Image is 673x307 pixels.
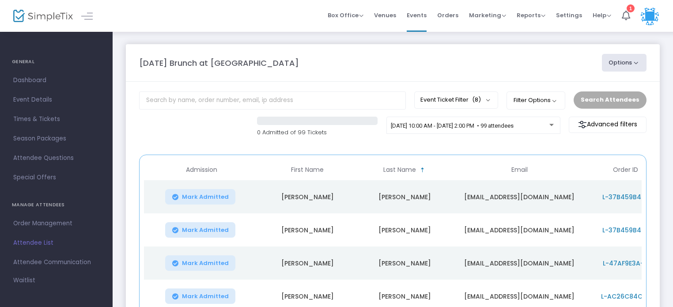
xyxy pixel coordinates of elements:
span: Times & Tickets [13,114,99,125]
span: Event Details [13,94,99,106]
span: Attendee Questions [13,152,99,164]
span: Order Management [13,218,99,229]
img: filter [578,120,587,129]
button: Mark Admitted [165,222,236,238]
button: Mark Admitted [165,255,236,271]
td: [PERSON_NAME] [356,180,453,213]
span: L-AC26C84C-0 [601,292,650,301]
button: Options [602,54,647,72]
span: Email [511,166,528,174]
m-panel-title: [DATE] Brunch at [GEOGRAPHIC_DATA] [139,57,299,69]
h4: MANAGE ATTENDEES [12,196,101,214]
span: Reports [517,11,545,19]
div: 1 [627,4,635,12]
span: Attendee List [13,237,99,249]
span: L-37B459B4-0 [602,226,649,235]
p: 0 Admitted of 99 Tickets [257,128,378,137]
input: Search by name, order number, email, ip address [139,91,406,110]
span: Orders [437,4,458,27]
span: Sortable [419,167,426,174]
span: L-47AF9E3A-3 [603,259,648,268]
span: Season Packages [13,133,99,144]
td: [PERSON_NAME] [259,246,356,280]
td: [EMAIL_ADDRESS][DOMAIN_NAME] [453,213,586,246]
span: Waitlist [13,276,35,285]
td: [PERSON_NAME] [356,246,453,280]
span: Admission [186,166,217,174]
span: Dashboard [13,75,99,86]
td: [EMAIL_ADDRESS][DOMAIN_NAME] [453,180,586,213]
button: Event Ticket Filter(8) [414,91,498,108]
button: Filter Options [507,91,565,109]
span: Special Offers [13,172,99,183]
span: Help [593,11,611,19]
button: Mark Admitted [165,288,236,304]
span: Mark Admitted [182,227,229,234]
span: Events [407,4,427,27]
span: Marketing [469,11,506,19]
span: Order ID [613,166,638,174]
span: Mark Admitted [182,260,229,267]
button: Mark Admitted [165,189,236,205]
td: [PERSON_NAME] [259,180,356,213]
span: [DATE] 10:00 AM - [DATE] 2:00 PM • 99 attendees [391,122,514,129]
span: Mark Admitted [182,193,229,201]
h4: GENERAL [12,53,101,71]
span: Settings [556,4,582,27]
span: L-37B459B4-0 [602,193,649,201]
span: Box Office [328,11,363,19]
td: [EMAIL_ADDRESS][DOMAIN_NAME] [453,246,586,280]
span: (8) [472,96,481,103]
span: Venues [374,4,396,27]
td: [PERSON_NAME] [259,213,356,246]
span: Mark Admitted [182,293,229,300]
span: First Name [291,166,324,174]
td: [PERSON_NAME] [356,213,453,246]
span: Last Name [383,166,416,174]
m-button: Advanced filters [569,117,647,133]
span: Attendee Communication [13,257,99,268]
